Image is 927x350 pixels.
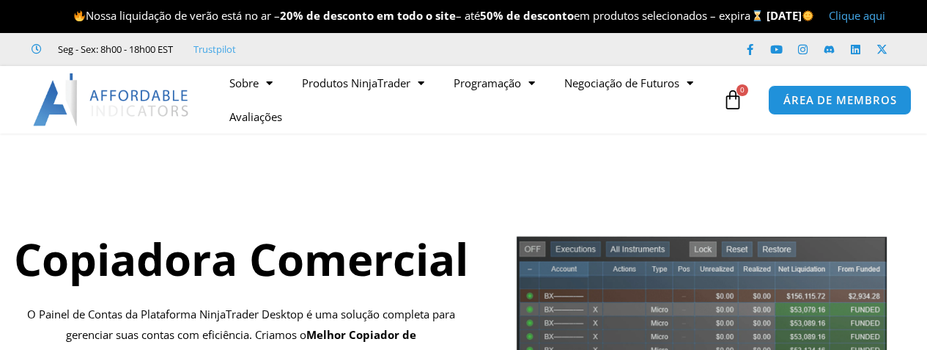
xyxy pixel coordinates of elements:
[302,76,410,90] font: Produtos NinjaTrader
[27,307,455,342] font: O Painel de Contas da Plataforma NinjaTrader Desktop é uma solução completa para gerenciar suas c...
[33,73,191,126] img: LogoAI | Indicadores Acessíveis – NinjaTrader
[564,76,679,90] font: Negociação de Futuros
[701,79,765,121] a: 0
[550,66,708,100] a: Negociação de Futuros
[439,66,550,100] a: Programação
[229,109,282,124] font: Avaliações
[215,66,287,100] a: Sobre
[377,8,456,23] font: em todo o site
[574,8,766,23] font: em produtos selecionados – expira
[768,85,912,115] a: ÁREA DE MEMBROS
[58,43,173,56] font: Seg - Sex: 8h00 - 18h00 EST
[193,40,236,58] a: Trustpilot
[215,66,719,134] nav: Menu
[802,10,813,21] img: 🌞
[783,92,897,107] font: ÁREA DE MEMBROS
[287,66,439,100] a: Produtos NinjaTrader
[480,8,574,23] font: 50% de desconto
[752,10,763,21] img: ⌛
[73,8,280,23] font: Nossa liquidação de verão está no ar –
[454,76,521,90] font: Programação
[229,76,259,90] font: Sobre
[736,84,748,96] span: 0
[456,8,480,23] font: – até
[215,100,297,134] a: Avaliações
[14,229,468,289] font: Copiadora Comercial
[193,43,236,56] font: Trustpilot
[74,10,85,21] img: 🔥
[767,8,802,23] font: [DATE]
[829,8,885,23] a: Clique aqui
[280,8,374,23] font: 20% de desconto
